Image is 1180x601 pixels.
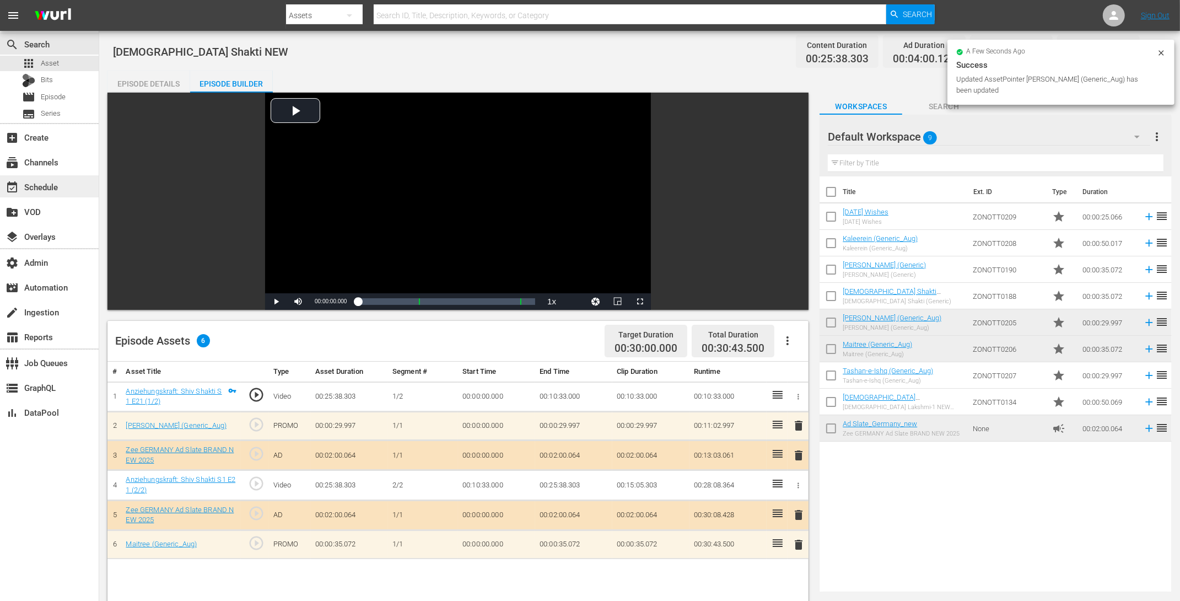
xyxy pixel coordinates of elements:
[1052,342,1065,356] span: Promo
[843,393,950,410] a: [DEMOGRAPHIC_DATA][PERSON_NAME]-1 (Generic_New)
[820,100,902,114] span: Workspaces
[535,470,612,500] td: 00:25:38.303
[968,230,1048,256] td: ZONOTT0208
[980,37,1043,53] div: Promo Duration
[7,9,20,22] span: menu
[1150,130,1163,143] span: more_vert
[107,441,121,470] td: 3
[269,382,311,411] td: Video
[22,74,35,87] div: Bits
[107,362,121,382] th: #
[22,57,35,70] span: Asset
[843,208,888,216] a: [DATE] Wishes
[689,441,767,470] td: 00:13:03.061
[792,449,805,462] span: delete
[458,382,535,411] td: 00:00:00.000
[248,416,265,433] span: play_circle_outline
[126,387,222,406] a: Anziehungskraft: Shiv Shakti S1 E21 (1/2)
[1078,283,1139,309] td: 00:00:35.072
[612,470,689,500] td: 00:15:05.303
[115,334,210,347] div: Episode Assets
[1143,369,1155,382] svg: Add to Episode
[967,176,1046,207] th: Ext. ID
[458,530,535,559] td: 00:00:00.000
[107,500,121,530] td: 5
[107,530,121,559] td: 6
[6,256,19,270] span: Admin
[1078,256,1139,283] td: 00:00:35.072
[1155,210,1168,223] span: reorder
[903,4,932,24] span: Search
[535,441,612,470] td: 00:02:00.064
[843,234,918,243] a: Kaleerein (Generic_Aug)
[689,362,767,382] th: Runtime
[702,327,764,342] div: Total Duration
[265,93,651,310] div: Video Player
[190,71,273,93] button: Episode Builder
[358,298,535,305] div: Progress Bar
[843,218,888,226] div: [DATE] Wishes
[126,506,234,524] a: Zee GERMANY Ad Slate BRAND NEW 2025
[311,382,388,411] td: 00:25:38.303
[126,540,197,548] a: Maitree (Generic_Aug)
[265,293,287,310] button: Play
[1143,422,1155,434] svg: Add to Episode
[541,293,563,310] button: Playback Rate
[1143,211,1155,223] svg: Add to Episode
[22,108,35,121] span: Series
[6,357,19,370] span: Job Queues
[792,508,805,522] span: delete
[6,382,19,395] span: GraphQL
[1155,315,1168,329] span: reorder
[269,530,311,559] td: PROMO
[612,530,689,559] td: 00:00:35.072
[902,100,985,114] span: Search
[1143,396,1155,408] svg: Add to Episode
[1143,264,1155,276] svg: Add to Episode
[126,475,235,494] a: Anziehungskraft: Shiv Shakti S1 E21 (2/2)
[107,71,190,93] button: Episode Details
[843,367,933,375] a: Tashan-e-Ishq (Generic_Aug)
[126,446,234,464] a: Zee GERMANY Ad Slate BRAND NEW 2025
[287,293,309,310] button: Mute
[615,327,677,342] div: Target Duration
[843,261,926,269] a: [PERSON_NAME] (Generic)
[968,256,1048,283] td: ZONOTT0190
[968,203,1048,230] td: ZONOTT0209
[1143,316,1155,329] svg: Add to Episode
[806,37,869,53] div: Content Duration
[311,470,388,500] td: 00:25:38.303
[6,331,19,344] span: Reports
[121,362,240,382] th: Asset Title
[689,411,767,441] td: 00:11:02.997
[269,362,311,382] th: Type
[1052,210,1065,223] span: Promo
[41,108,61,119] span: Series
[612,441,689,470] td: 00:02:00.064
[458,362,535,382] th: Start Time
[388,362,458,382] th: Segment #
[792,418,805,434] button: delete
[612,362,689,382] th: Clip Duration
[1067,37,1130,53] div: Total Duration
[792,447,805,463] button: delete
[6,156,19,169] span: Channels
[689,470,767,500] td: 00:28:08.364
[458,500,535,530] td: 00:00:00.000
[843,287,941,304] a: [DEMOGRAPHIC_DATA] Shakti (Generic)
[702,342,764,355] span: 00:30:43.500
[6,131,19,144] span: Create
[248,505,265,522] span: play_circle_outline
[893,37,956,53] div: Ad Duration
[1155,395,1168,408] span: reorder
[197,334,210,347] span: 6
[607,293,629,310] button: Picture-in-Picture
[248,446,265,462] span: play_circle_outline
[792,538,805,551] span: delete
[388,411,458,441] td: 1/1
[843,420,917,428] a: Ad Slate_Germany_new
[612,500,689,530] td: 00:02:00.064
[967,47,1026,56] span: a few seconds ago
[1078,309,1139,336] td: 00:00:29.997
[388,382,458,411] td: 1/2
